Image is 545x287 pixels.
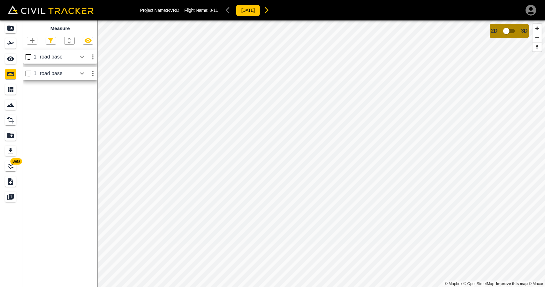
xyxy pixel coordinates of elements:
[491,28,497,34] span: 2D
[97,20,545,287] canvas: Map
[140,8,179,13] p: Project Name: RVRD
[533,42,542,51] button: Reset bearing to north
[533,33,542,42] button: Zoom out
[533,24,542,33] button: Zoom in
[464,282,495,286] a: OpenStreetMap
[496,282,528,286] a: Map feedback
[8,5,94,14] img: Civil Tracker
[521,28,528,34] span: 3D
[209,8,218,13] span: 8-11
[184,8,218,13] p: Flight Name:
[529,282,543,286] a: Maxar
[445,282,462,286] a: Mapbox
[236,4,260,16] button: [DATE]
